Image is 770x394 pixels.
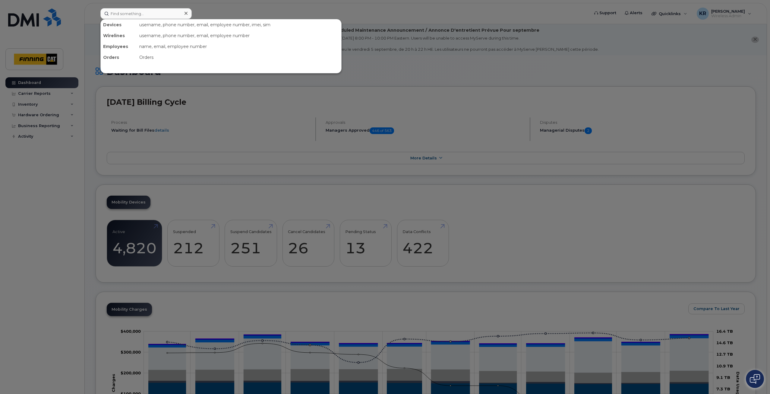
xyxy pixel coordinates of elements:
div: Employees [101,41,137,52]
div: Devices [101,19,137,30]
div: username, phone number, email, employee number [137,30,341,41]
div: Orders [137,52,341,63]
img: Open chat [750,374,760,384]
div: Orders [101,52,137,63]
div: username, phone number, email, employee number, imei, sim [137,19,341,30]
div: Wirelines [101,30,137,41]
div: name, email, employee number [137,41,341,52]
